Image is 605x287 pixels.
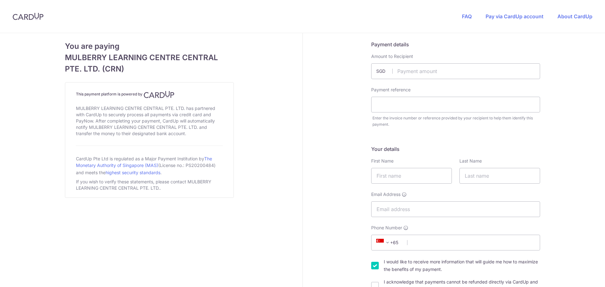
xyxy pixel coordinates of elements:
input: Last name [459,168,540,184]
span: +65 [374,239,403,246]
a: FAQ [462,13,472,20]
a: Pay via CardUp account [486,13,544,20]
label: Last Name [459,158,482,164]
img: CardUp [144,91,175,98]
label: First Name [371,158,394,164]
span: Phone Number [371,225,402,231]
a: About CardUp [557,13,592,20]
h5: Your details [371,145,540,153]
input: Payment amount [371,63,540,79]
div: CardUp Pte Ltd is regulated as a Major Payment Institution by (License no.: PS20200484) and meets... [76,153,223,177]
h5: Payment details [371,41,540,48]
span: Email Address [371,191,400,198]
a: highest security standards [106,170,160,175]
input: First name [371,168,452,184]
img: CardUp [13,13,43,20]
div: If you wish to verify these statements, please contact MULBERRY LEARNING CENTRE CENTRAL PTE. LTD.. [76,177,223,192]
div: Enter the invoice number or reference provided by your recipient to help them identify this payment. [372,115,540,128]
h4: This payment platform is powered by [76,91,223,98]
span: MULBERRY LEARNING CENTRE CENTRAL PTE. LTD. (CRN) [65,52,234,75]
label: Amount to Recipient [371,53,413,60]
span: +65 [376,239,391,246]
span: You are paying [65,41,234,52]
input: Email address [371,201,540,217]
label: I would like to receive more information that will guide me how to maximize the benefits of my pa... [384,258,540,273]
label: Payment reference [371,87,411,93]
div: MULBERRY LEARNING CENTRE CENTRAL PTE. LTD. has partnered with CardUp to securely process all paym... [76,104,223,138]
span: SGD [376,68,393,74]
